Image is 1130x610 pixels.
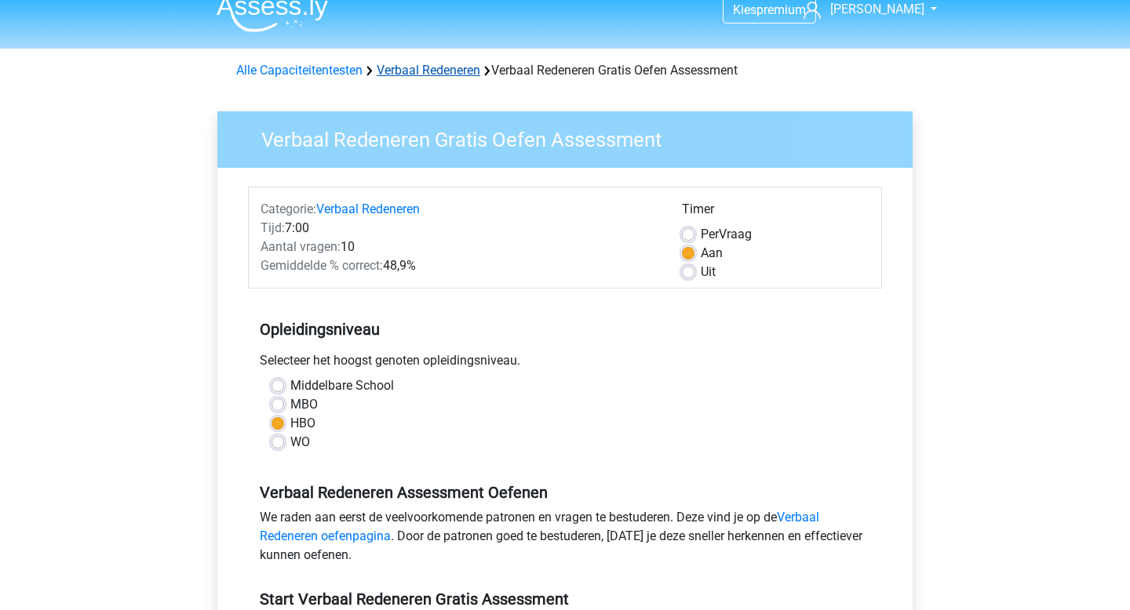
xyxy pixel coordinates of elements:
[230,61,900,80] div: Verbaal Redeneren Gratis Oefen Assessment
[733,2,756,17] span: Kies
[249,219,670,238] div: 7:00
[261,258,383,273] span: Gemiddelde % correct:
[261,220,285,235] span: Tijd:
[260,590,870,608] h5: Start Verbaal Redeneren Gratis Assessment
[290,414,315,433] label: HBO
[248,508,882,571] div: We raden aan eerst de veelvoorkomende patronen en vragen te bestuderen. Deze vind je op de . Door...
[316,202,420,216] a: Verbaal Redeneren
[260,483,870,502] h5: Verbaal Redeneren Assessment Oefenen
[701,225,752,244] label: Vraag
[290,433,310,452] label: WO
[236,63,363,78] a: Alle Capaciteitentesten
[830,2,924,16] span: [PERSON_NAME]
[249,256,670,275] div: 48,9%
[701,263,716,281] label: Uit
[261,239,341,254] span: Aantal vragen:
[290,395,318,414] label: MBO
[249,238,670,256] div: 10
[701,227,719,241] span: Per
[248,351,882,376] div: Selecteer het hoogst genoten opleidingsniveau.
[756,2,806,17] span: premium
[260,314,870,345] h5: Opleidingsniveau
[261,202,316,216] span: Categorie:
[290,376,394,395] label: Middelbare School
[701,244,723,263] label: Aan
[242,122,901,152] h3: Verbaal Redeneren Gratis Oefen Assessment
[377,63,480,78] a: Verbaal Redeneren
[682,200,869,225] div: Timer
